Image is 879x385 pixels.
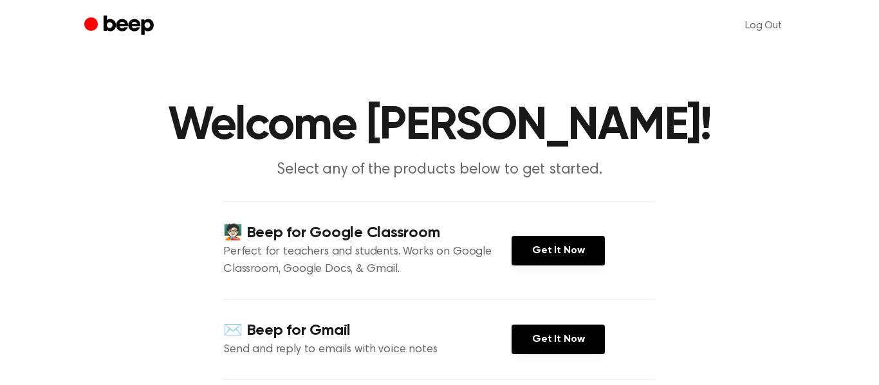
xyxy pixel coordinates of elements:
[223,222,512,244] h4: 🧑🏻‍🏫 Beep for Google Classroom
[84,13,157,39] a: Beep
[223,341,512,359] p: Send and reply to emails with voice notes
[223,320,512,341] h4: ✉️ Beep for Gmail
[223,244,512,278] p: Perfect for teachers and students. Works on Google Classroom, Google Docs, & Gmail.
[512,236,605,265] a: Get It Now
[732,10,795,41] a: Log Out
[110,103,769,149] h1: Welcome [PERSON_NAME]!
[512,325,605,354] a: Get It Now
[192,159,687,181] p: Select any of the products below to get started.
